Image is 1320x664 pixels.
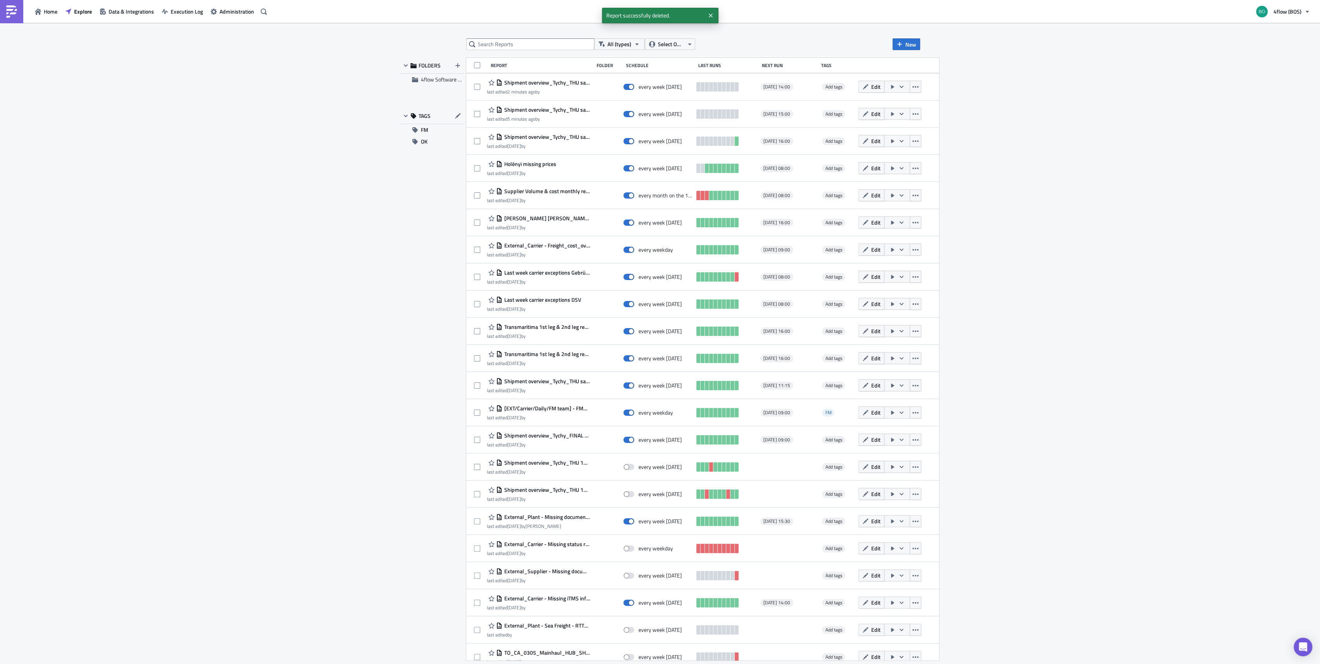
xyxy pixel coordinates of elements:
span: Shipment overview_Tychy_THU 14:00 [502,459,590,466]
span: Shipment overview_Tychy_THU saved until 16:00 [502,133,590,140]
div: Report [490,62,593,68]
span: [DATE] 15:30 [763,518,790,524]
span: Edit [871,110,881,118]
div: last edited by [487,360,590,366]
div: every week on Thursday [638,138,682,145]
div: last edited by [487,89,590,95]
span: Add tags [822,246,845,254]
div: every week on Thursday [638,463,682,470]
div: last edited by [487,496,590,502]
span: Shipment overview_Tychy_THU 13:00 [502,486,590,493]
div: every week on Friday [638,518,682,525]
span: External_Carrier - Freight_cost_overview_DSV_9:00 [502,242,590,249]
span: Edit [871,246,881,254]
span: Edit [871,571,881,579]
div: every week on Friday [638,165,682,172]
span: Edit [871,544,881,552]
span: Shipment overview_Tychy_FINAL Report [502,432,590,439]
div: last edited by [487,170,556,176]
div: Last Runs [698,62,758,68]
time: 2025-06-02T16:20:38Z [507,278,521,285]
button: Data & Integrations [96,5,158,17]
span: Edit [871,300,881,308]
span: [DATE] 14:00 [763,600,790,606]
div: every week on Thursday [638,83,682,90]
span: Add tags [822,164,845,172]
div: Schedule [626,62,694,68]
div: every weekday [638,545,673,552]
span: FM [825,409,831,416]
div: last edited by [487,333,590,339]
div: last edited by [487,306,581,312]
span: Add tags [822,545,845,552]
span: [DATE] 08:00 [763,192,790,199]
img: PushMetrics [5,5,18,18]
button: Edit [858,325,884,337]
span: [DATE] 08:00 [763,301,790,307]
span: Add tags [825,653,842,661]
span: Add tags [822,517,845,525]
time: 2025-08-12T12:20:28Z [507,332,521,340]
button: Edit [858,216,884,228]
div: Tags [821,62,855,68]
time: 2025-06-16T13:35:53Z [507,251,521,258]
span: Kühne Nagel container report_BOS IRA [502,215,590,222]
div: every week on Monday [638,219,682,226]
button: Edit [858,651,884,663]
span: Add tags [825,327,842,335]
time: 2025-06-26T11:13:53Z [507,387,521,394]
span: Add tags [825,463,842,470]
span: Edit [871,83,881,91]
time: 2025-06-02T14:12:15Z [507,360,521,367]
span: 4flow Software KAM [421,75,469,83]
span: Add tags [825,490,842,498]
a: Explore [61,5,96,17]
div: every week on Wednesday [638,599,682,606]
time: 2025-08-04T13:42:35Z [507,604,521,611]
span: Transmaritima 1st leg & 2nd leg report [502,323,590,330]
span: Add tags [825,626,842,633]
div: last edited by [487,143,590,149]
span: Add tags [822,572,845,579]
span: [DATE] 08:00 [763,165,790,171]
span: External_Carrier - Missing status report for Carriers_NAFTA [502,541,590,548]
span: [DATE] 11:15 [763,382,790,389]
span: Edit [871,490,881,498]
span: Edit [871,191,881,199]
div: last edited by [487,197,590,203]
div: last edited by [487,442,590,448]
span: Select Owner [658,40,684,48]
span: Edit [871,381,881,389]
span: Shipment overview_Tychy_THU saved until 15:00 [502,106,590,113]
span: Edit [871,354,881,362]
span: [DATE] 09:00 [763,247,790,253]
button: Edit [858,81,884,93]
div: last edited by [487,387,590,393]
span: FM [421,124,428,136]
button: FM [400,124,464,136]
button: Edit [858,624,884,636]
button: Edit [858,542,884,554]
span: Shipment overview_Tychy_THU saved until 11:00 [502,378,590,385]
span: Add tags [825,83,842,90]
span: OK [421,136,427,147]
button: Edit [858,135,884,147]
div: last edited by [487,116,590,122]
button: Edit [858,461,884,473]
button: Select Owner [645,38,695,50]
div: every week on Wednesday [638,572,682,579]
span: Add tags [822,219,845,227]
span: Add tags [822,626,845,634]
button: OK [400,136,464,147]
span: Add tags [825,436,842,443]
time: 2025-05-21T14:51:05Z [507,550,521,557]
span: Report successfully deleted. [602,8,705,23]
time: 2025-09-25T12:52:19Z [507,115,535,123]
span: Add tags [825,137,842,145]
button: Edit [858,271,884,283]
span: Add tags [822,653,845,661]
span: FOLDERS [419,62,441,69]
button: Close [705,10,716,21]
div: every week on Thursday [638,382,682,389]
button: 4flow (BOS) [1251,3,1314,20]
